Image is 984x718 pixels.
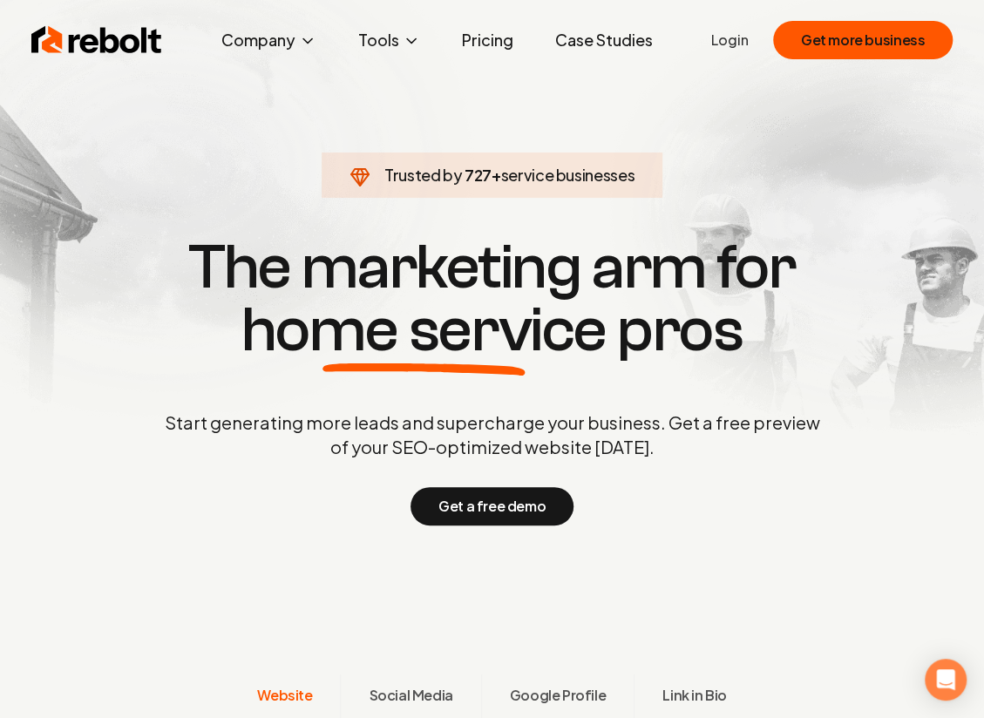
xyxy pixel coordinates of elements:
h1: The marketing arm for pros [74,236,911,362]
span: Social Media [369,685,452,706]
span: Trusted by [384,165,462,185]
button: Get more business [773,21,953,59]
img: Rebolt Logo [31,23,162,58]
span: home service [241,299,607,362]
a: Case Studies [541,23,667,58]
button: Get a free demo [411,487,573,525]
span: 727 [465,163,492,187]
a: Login [711,30,749,51]
span: Website [257,685,312,706]
div: Open Intercom Messenger [925,659,967,701]
a: Pricing [448,23,527,58]
span: + [492,165,501,185]
span: Google Profile [510,685,606,706]
span: Link in Bio [662,685,727,706]
button: Tools [344,23,434,58]
button: Company [207,23,330,58]
p: Start generating more leads and supercharge your business. Get a free preview of your SEO-optimiz... [161,410,824,459]
span: service businesses [501,165,635,185]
